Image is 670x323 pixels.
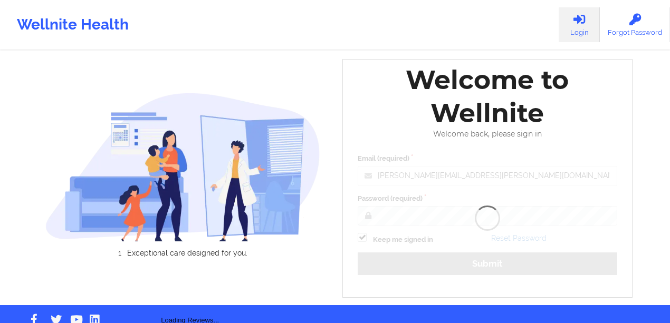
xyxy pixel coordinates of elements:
[350,63,625,130] div: Welcome to Wellnite
[559,7,600,42] a: Login
[600,7,670,42] a: Forgot Password
[45,92,321,242] img: wellnite-auth-hero_200.c722682e.png
[350,130,625,139] div: Welcome back, please sign in
[54,249,320,257] li: Exceptional care designed for you.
